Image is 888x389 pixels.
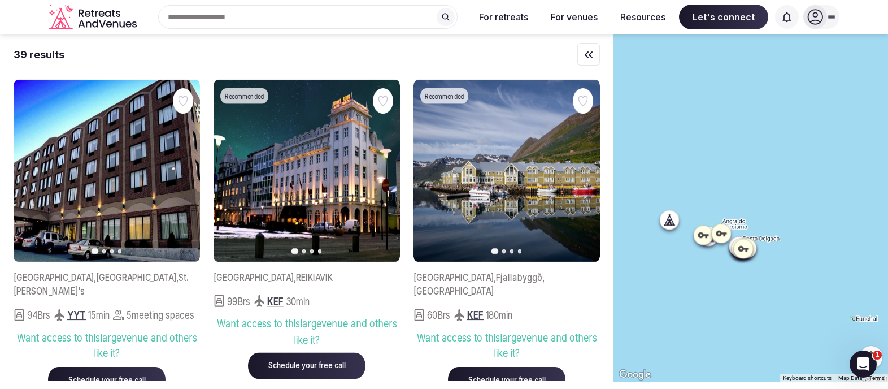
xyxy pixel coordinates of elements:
[248,357,365,371] a: Schedule your free call
[496,271,542,283] span: Fjallabyggð
[92,248,99,253] button: Go to slide 1
[542,271,545,283] span: ,
[176,271,179,283] span: ,
[462,374,552,386] div: Schedule your free call
[413,271,494,283] span: [GEOGRAPHIC_DATA]
[510,249,513,253] button: Go to slide 3
[542,5,607,29] button: For venues
[48,371,166,385] a: Schedule your free call
[291,248,299,253] button: Go to slide 1
[413,80,600,262] img: Featured image for venue
[118,249,121,253] button: Go to slide 4
[227,294,250,309] span: 99 Brs
[110,249,114,253] button: Go to slide 3
[225,91,264,101] span: Recommended
[67,308,86,322] span: YYT
[220,88,268,104] div: Recommended
[302,249,306,253] button: Go to slide 2
[850,351,877,378] iframe: Intercom live chat
[860,346,882,369] button: Map camera controls
[94,271,96,283] span: ,
[14,47,64,62] div: 39 results
[102,249,106,253] button: Go to slide 2
[14,329,200,361] div: Want access to this large venue and others like it?
[296,271,333,283] span: REIKIAVIK
[127,308,194,322] span: 5 meeting spaces
[470,5,537,29] button: For retreats
[425,91,464,101] span: Recommended
[873,351,882,360] span: 1
[310,249,314,253] button: Go to slide 3
[427,308,450,322] span: 60 Brs
[502,249,506,253] button: Go to slide 2
[611,5,674,29] button: Resources
[679,5,768,29] span: Let's connect
[49,5,139,30] svg: Retreats and Venues company logo
[783,374,832,382] button: Keyboard shortcuts
[267,295,284,308] span: KEF
[486,308,512,322] span: 180 min
[262,360,352,372] div: Schedule your free call
[467,308,484,322] span: KEF
[616,368,654,382] a: Open this area in Google Maps (opens a new window)
[88,308,110,322] span: 15 min
[214,315,400,347] div: Want access to this large venue and others like it?
[491,248,499,253] button: Go to slide 1
[413,329,600,361] div: Want access to this large venue and others like it?
[448,371,565,385] a: Schedule your free call
[838,374,862,382] button: Map Data
[494,271,496,283] span: ,
[214,80,400,262] img: Featured image for venue
[318,249,321,253] button: Go to slide 4
[27,308,50,322] span: 94 Brs
[413,285,494,297] span: [GEOGRAPHIC_DATA]
[294,271,296,283] span: ,
[869,375,885,381] a: Terms (opens in new tab)
[616,368,654,382] img: Google
[420,88,468,104] div: Recommended
[14,271,94,283] span: [GEOGRAPHIC_DATA]
[286,294,310,309] span: 30 min
[62,374,152,386] div: Schedule your free call
[214,271,294,283] span: [GEOGRAPHIC_DATA]
[14,80,200,262] img: Featured image for venue
[49,5,139,30] a: Visit the homepage
[96,271,176,283] span: [GEOGRAPHIC_DATA]
[518,249,521,253] button: Go to slide 4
